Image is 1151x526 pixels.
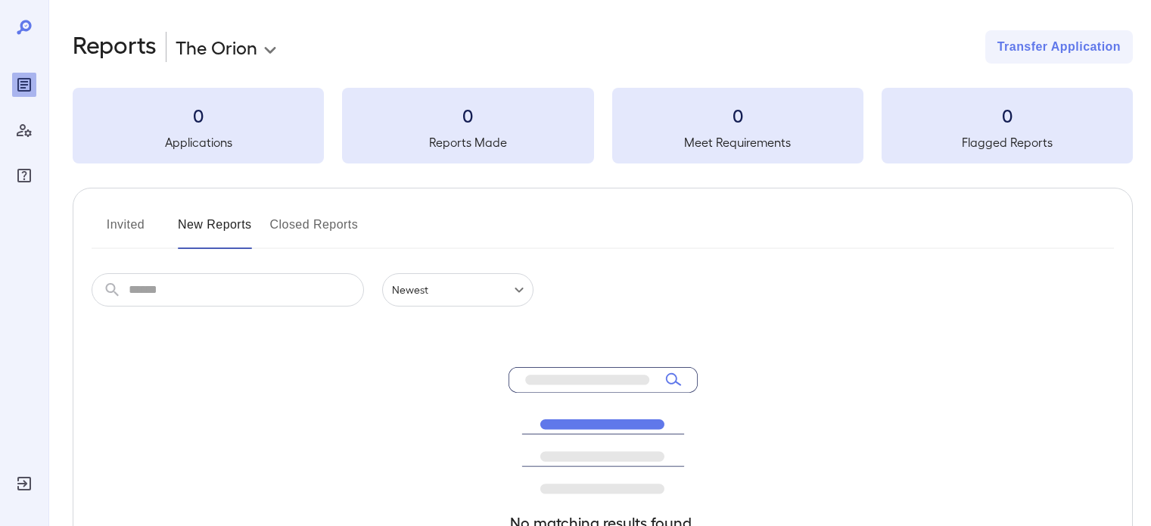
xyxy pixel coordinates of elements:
p: The Orion [176,35,257,59]
h5: Applications [73,133,324,151]
summary: 0Applications0Reports Made0Meet Requirements0Flagged Reports [73,88,1133,163]
h3: 0 [342,103,593,127]
div: Log Out [12,472,36,496]
button: Invited [92,213,160,249]
div: Manage Users [12,118,36,142]
button: New Reports [178,213,252,249]
div: FAQ [12,163,36,188]
button: Transfer Application [985,30,1133,64]
div: Newest [382,273,534,307]
h3: 0 [612,103,863,127]
h5: Flagged Reports [882,133,1133,151]
button: Closed Reports [270,213,359,249]
h5: Reports Made [342,133,593,151]
h3: 0 [73,103,324,127]
div: Reports [12,73,36,97]
h2: Reports [73,30,157,64]
h3: 0 [882,103,1133,127]
h5: Meet Requirements [612,133,863,151]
